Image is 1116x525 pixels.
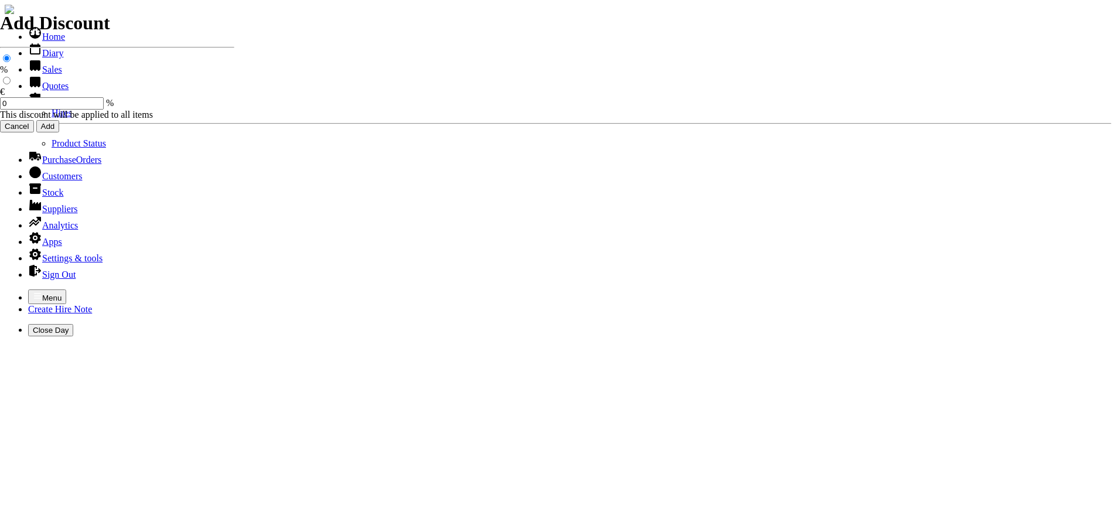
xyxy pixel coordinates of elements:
input: € [3,77,11,84]
li: Sales [28,59,1111,75]
button: Close Day [28,324,73,336]
li: Hire Notes [28,91,1111,149]
input: Add [36,120,60,132]
a: Product Status [52,138,106,148]
ul: Hire Notes [28,108,1111,149]
a: Create Hire Note [28,304,92,314]
a: PurchaseOrders [28,155,101,165]
li: Suppliers [28,198,1111,214]
a: Stock [28,187,63,197]
a: Settings & tools [28,253,103,263]
a: Suppliers [28,204,77,214]
span: % [106,98,114,108]
a: Apps [28,237,62,247]
a: Sign Out [28,270,76,279]
button: Menu [28,289,66,304]
a: Customers [28,171,82,181]
li: Stock [28,182,1111,198]
a: Analytics [28,220,78,230]
input: % [3,54,11,62]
